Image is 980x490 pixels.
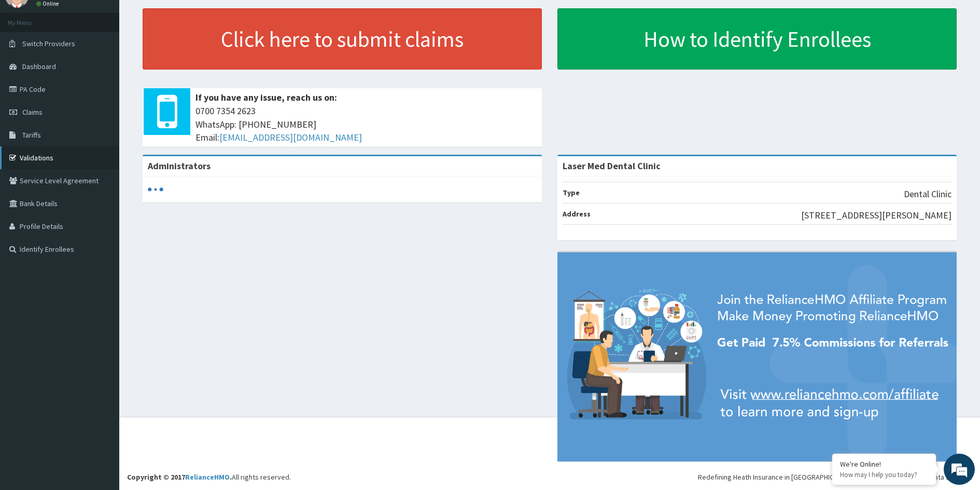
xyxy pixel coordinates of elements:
footer: All rights reserved. [119,417,980,490]
a: RelianceHMO [185,472,230,482]
a: How to Identify Enrollees [557,8,957,70]
span: Tariffs [22,130,41,140]
a: Click here to submit claims [143,8,542,70]
b: Type [563,188,580,197]
p: Dental Clinic [904,187,951,201]
span: Claims [22,107,43,117]
p: [STREET_ADDRESS][PERSON_NAME] [801,209,951,222]
strong: Copyright © 2017 . [127,472,232,482]
span: Switch Providers [22,39,75,48]
span: Dashboard [22,62,56,71]
div: We're Online! [840,459,928,469]
p: How may I help you today? [840,470,928,479]
b: If you have any issue, reach us on: [195,91,337,103]
b: Address [563,209,591,219]
img: provider-team-banner.png [557,252,957,461]
b: Administrators [148,160,211,172]
strong: Laser Med Dental Clinic [563,160,661,172]
a: [EMAIL_ADDRESS][DOMAIN_NAME] [219,131,362,143]
span: 0700 7354 2623 WhatsApp: [PHONE_NUMBER] Email: [195,104,537,144]
div: Redefining Heath Insurance in [GEOGRAPHIC_DATA] using Telemedicine and Data Science! [698,472,972,482]
svg: audio-loading [148,182,163,197]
